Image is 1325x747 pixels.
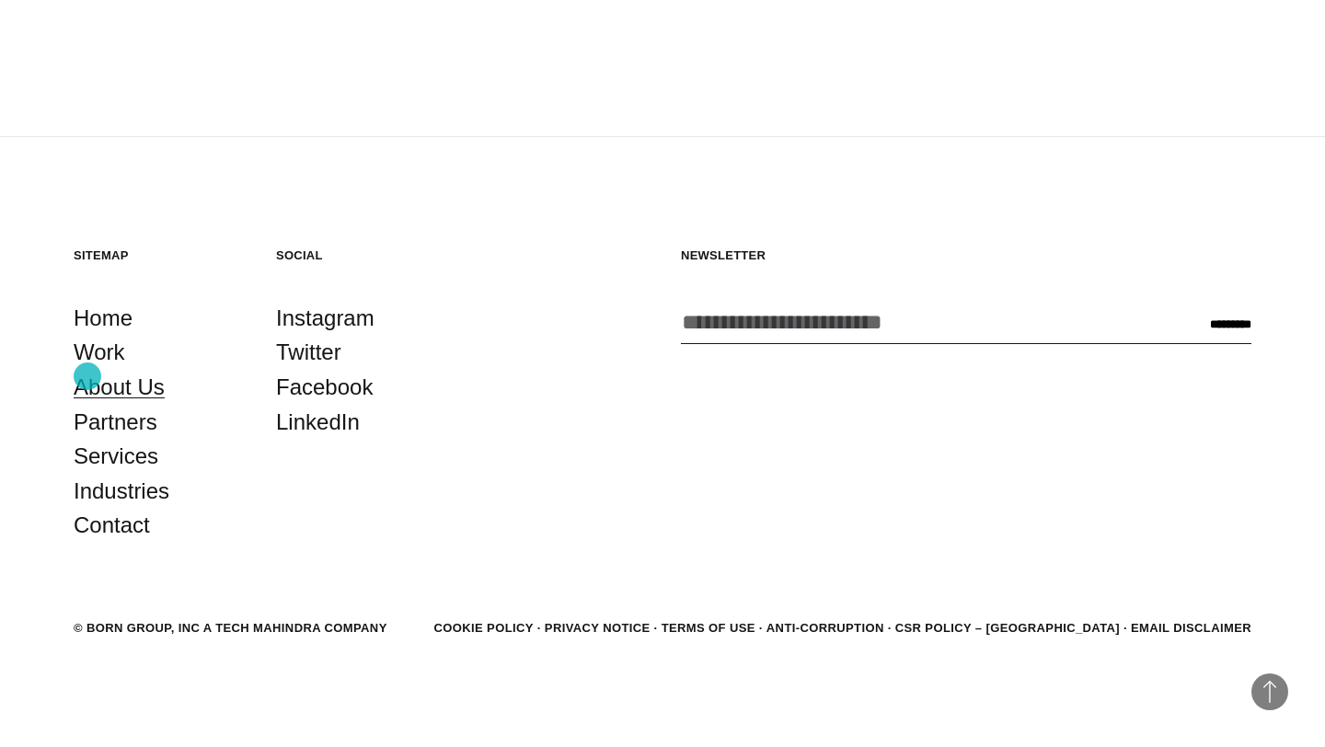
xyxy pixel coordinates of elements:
a: Twitter [276,335,341,370]
a: Email Disclaimer [1131,621,1251,635]
button: Back to Top [1251,673,1288,710]
a: Work [74,335,125,370]
a: Industries [74,474,169,509]
a: Instagram [276,301,374,336]
a: Privacy Notice [545,621,651,635]
a: Home [74,301,132,336]
a: Cookie Policy [433,621,533,635]
a: Contact [74,508,150,543]
a: LinkedIn [276,405,360,440]
a: CSR POLICY – [GEOGRAPHIC_DATA] [895,621,1120,635]
a: Services [74,439,158,474]
div: © BORN GROUP, INC A Tech Mahindra Company [74,619,387,638]
h5: Sitemap [74,247,239,263]
h5: Social [276,247,442,263]
h5: Newsletter [681,247,1251,263]
a: Partners [74,405,157,440]
a: Facebook [276,370,373,405]
a: Anti-Corruption [766,621,884,635]
a: Terms of Use [662,621,755,635]
a: About Us [74,370,165,405]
